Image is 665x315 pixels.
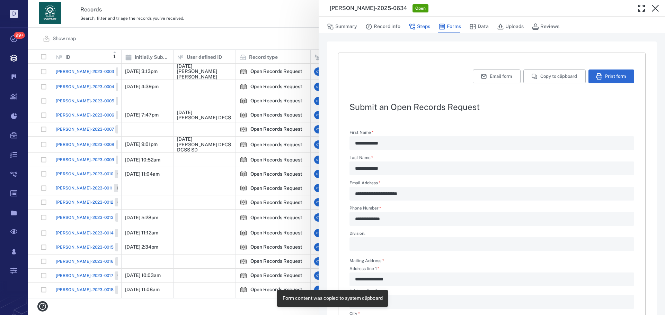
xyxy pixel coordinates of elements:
div: Last Name [349,161,634,175]
div: Email Address [349,187,634,201]
button: Copy to clipboard [523,70,586,83]
div: First Name [349,136,634,150]
span: required [382,258,384,263]
button: Steps [409,20,430,33]
span: Open [414,6,427,11]
label: Division: [349,231,634,237]
button: Uploads [497,20,524,33]
div: Phone Number [349,212,634,226]
label: Last Name [349,156,634,161]
label: Address line 2 [349,289,634,295]
div: Form content was copied to system clipboard [283,292,383,305]
label: First Name [349,130,634,136]
label: Mailing Address [349,258,384,264]
span: Help [16,5,30,11]
button: Email form [473,70,521,83]
p: D [10,10,18,18]
button: Record info [365,20,400,33]
div: Division: [349,237,634,251]
span: 99+ [14,32,25,39]
button: Close [648,1,662,15]
h2: Submit an Open Records Request [349,103,634,111]
button: Print form [588,70,634,83]
button: Forms [438,20,461,33]
button: Toggle Fullscreen [635,1,648,15]
button: Data [469,20,489,33]
label: Phone Number [349,206,634,212]
button: Summary [327,20,357,33]
h3: [PERSON_NAME]-2025-0634 [330,4,407,12]
label: Address line 1 [349,267,634,272]
label: Email Address [349,181,634,187]
button: Reviews [532,20,559,33]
